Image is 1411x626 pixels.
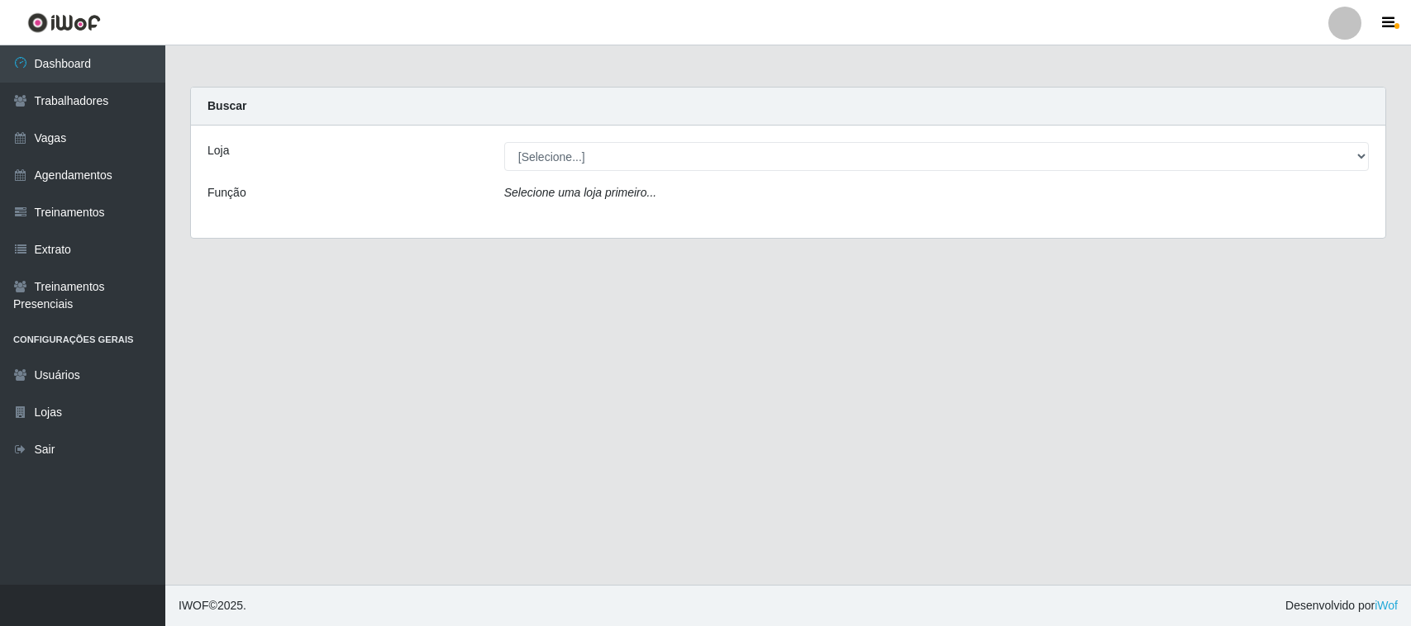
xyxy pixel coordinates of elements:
[207,142,229,159] label: Loja
[207,99,246,112] strong: Buscar
[27,12,101,33] img: CoreUI Logo
[207,184,246,202] label: Função
[179,599,209,612] span: IWOF
[179,597,246,614] span: © 2025 .
[504,186,656,199] i: Selecione uma loja primeiro...
[1375,599,1398,612] a: iWof
[1285,597,1398,614] span: Desenvolvido por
